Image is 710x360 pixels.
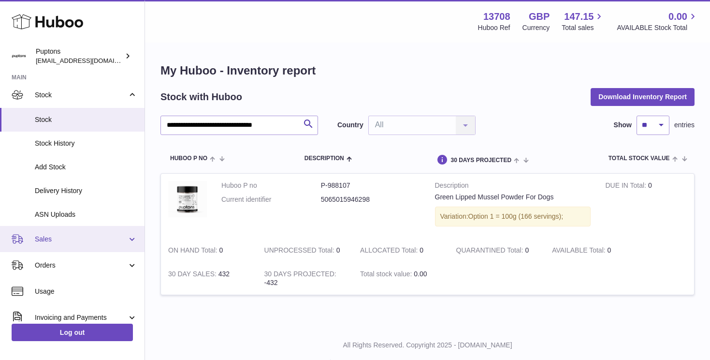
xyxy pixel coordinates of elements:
span: Sales [35,235,127,244]
span: Total stock value [609,155,670,162]
span: Option 1 = 100g (166 servings); [468,212,564,220]
label: Country [337,120,363,130]
div: Variation: [435,207,591,226]
div: Currency [522,23,550,32]
div: Puptons [36,47,123,65]
span: Stock History [35,139,137,148]
strong: DUE IN Total [605,181,648,192]
div: Green Lipped Mussel Powder For Dogs [435,193,591,202]
span: Delivery History [35,186,137,195]
span: entries [674,120,695,130]
dt: Huboo P no [221,181,321,190]
dd: P-988107 [321,181,420,190]
a: Log out [12,324,133,341]
strong: 30 DAY SALES [168,270,218,280]
p: All Rights Reserved. Copyright 2025 - [DOMAIN_NAME] [153,341,702,350]
span: Huboo P no [170,155,207,162]
span: Stock [35,90,127,100]
span: ASN Uploads [35,210,137,219]
strong: Total stock value [360,270,414,280]
td: 0 [598,174,694,239]
strong: Description [435,181,591,193]
td: 0 [353,239,449,262]
h1: My Huboo - Inventory report [160,63,695,78]
div: Huboo Ref [478,23,510,32]
span: 30 DAYS PROJECTED [450,157,511,164]
span: 0.00 [414,270,427,278]
td: 0 [545,239,641,262]
strong: GBP [529,10,550,23]
img: hello@puptons.com [12,49,26,63]
strong: QUARANTINED Total [456,246,525,256]
td: 432 [161,262,257,295]
strong: 13708 [483,10,510,23]
span: Total sales [562,23,605,32]
strong: AVAILABLE Total [552,246,607,256]
a: 147.15 Total sales [562,10,605,32]
td: 0 [161,239,257,262]
td: -432 [257,262,353,295]
button: Download Inventory Report [591,88,695,105]
span: Stock [35,115,137,124]
span: Invoicing and Payments [35,313,127,322]
dd: 5065015946298 [321,195,420,204]
dt: Current identifier [221,195,321,204]
span: Usage [35,287,137,296]
a: 0.00 AVAILABLE Stock Total [617,10,698,32]
span: [EMAIL_ADDRESS][DOMAIN_NAME] [36,57,142,64]
span: Orders [35,261,127,270]
label: Show [614,120,632,130]
span: 147.15 [564,10,594,23]
span: Description [304,155,344,162]
td: 0 [257,239,353,262]
strong: ON HAND Total [168,246,219,256]
span: 0 [525,246,529,254]
h2: Stock with Huboo [160,90,242,104]
span: AVAILABLE Stock Total [617,23,698,32]
strong: ALLOCATED Total [360,246,420,256]
strong: 30 DAYS PROJECTED [264,270,336,280]
img: product image [168,181,207,217]
strong: UNPROCESSED Total [264,246,336,256]
span: 0.00 [668,10,687,23]
span: Add Stock [35,163,137,172]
